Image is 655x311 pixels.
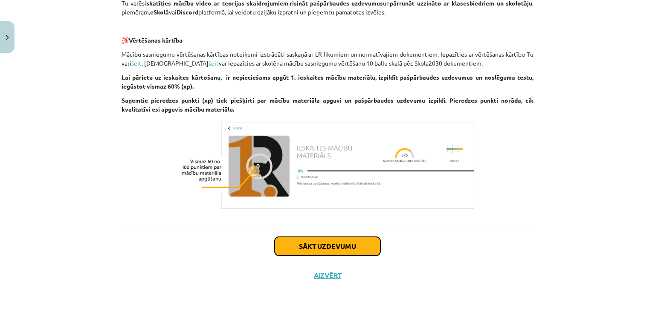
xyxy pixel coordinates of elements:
[150,8,169,16] strong: eSkolā
[209,59,219,67] a: šeit
[311,271,344,279] button: Aizvērt
[129,36,183,44] b: Vērtēšanas kārtība
[122,50,533,68] p: Mācību sasniegumu vērtēšanas kārtības noteikumi izstrādāti saskaņā ar LR likumiem un normatīvajie...
[131,59,142,67] a: šeit
[275,237,380,256] button: Sākt uzdevumu
[177,8,198,16] strong: Discord
[122,73,533,90] b: Lai pārietu uz ieskaites kārtošanu, ir nepieciešams apgūt 1. ieskaites mācību materiālu, izpildīt...
[122,96,533,113] b: Saņemtie pieredzes punkti (xp) tiek piešķirti par mācību materiāla apguvi un pašpārbaudes uzdevum...
[122,36,533,45] p: 💯
[6,35,9,40] img: icon-close-lesson-0947bae3869378f0d4975bcd49f059093ad1ed9edebbc8119c70593378902aed.svg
